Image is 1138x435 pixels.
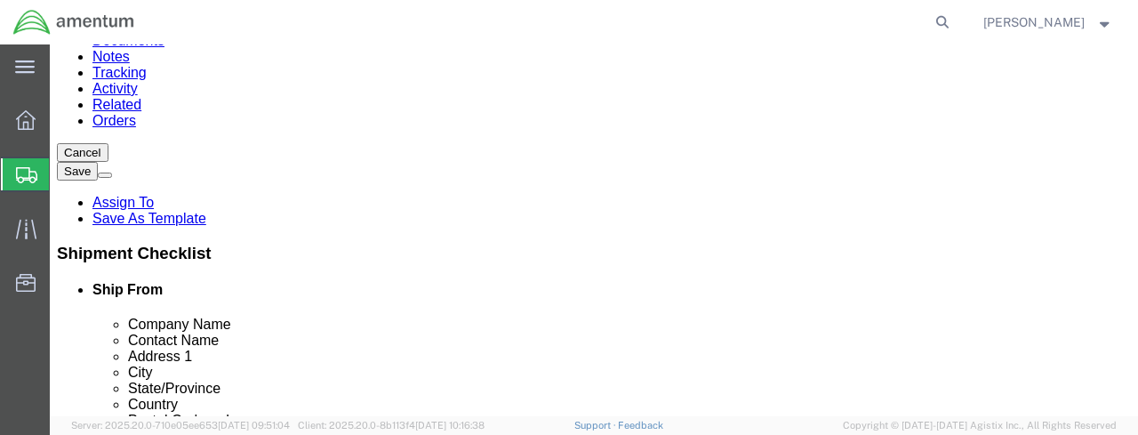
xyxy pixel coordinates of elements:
[12,9,135,36] img: logo
[574,420,619,431] a: Support
[218,420,290,431] span: [DATE] 09:51:04
[298,420,485,431] span: Client: 2025.20.0-8b113f4
[50,44,1138,416] iframe: FS Legacy Container
[983,12,1085,32] span: Karen Bowman
[415,420,485,431] span: [DATE] 10:16:38
[71,420,290,431] span: Server: 2025.20.0-710e05ee653
[618,420,663,431] a: Feedback
[982,12,1114,33] button: [PERSON_NAME]
[843,418,1117,433] span: Copyright © [DATE]-[DATE] Agistix Inc., All Rights Reserved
